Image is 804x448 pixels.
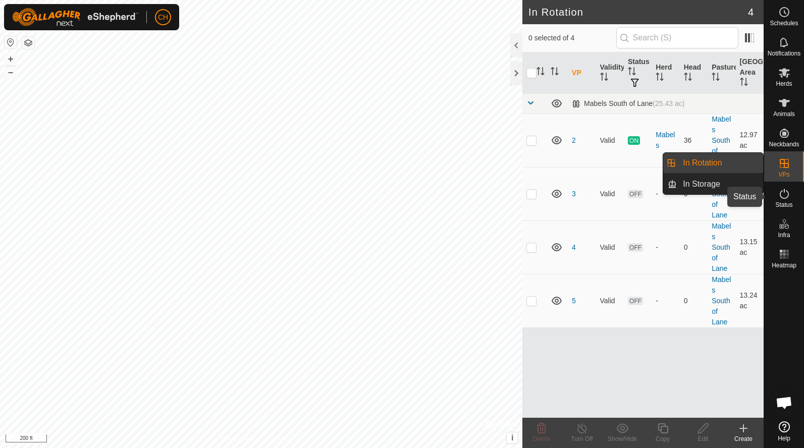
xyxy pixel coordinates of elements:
[511,433,513,442] span: i
[596,274,624,327] td: Valid
[5,53,17,65] button: +
[769,141,799,147] span: Neckbands
[712,222,731,272] a: Mabels South of Lane
[628,190,643,198] span: OFF
[568,52,596,94] th: VP
[723,434,764,443] div: Create
[596,220,624,274] td: Valid
[22,37,34,49] button: Map Layers
[773,111,795,117] span: Animals
[768,50,800,57] span: Notifications
[683,434,723,443] div: Edit
[596,167,624,220] td: Valid
[616,27,738,48] input: Search (S)
[656,74,664,82] p-sorticon: Activate to sort
[271,435,301,444] a: Contact Us
[596,52,624,94] th: Validity
[776,81,792,87] span: Herds
[683,157,722,169] span: In Rotation
[572,243,576,251] a: 4
[663,174,763,194] li: In Storage
[5,66,17,78] button: –
[778,232,790,238] span: Infra
[775,202,792,208] span: Status
[562,434,602,443] div: Turn Off
[602,434,642,443] div: Show/Hide
[5,36,17,48] button: Reset Map
[680,274,708,327] td: 0
[572,136,576,144] a: 2
[736,274,764,327] td: 13.24 ac
[736,114,764,167] td: 12.97 ac
[684,74,692,82] p-sorticon: Activate to sort
[533,435,551,442] span: Delete
[600,74,608,82] p-sorticon: Activate to sort
[778,435,790,441] span: Help
[677,153,763,173] a: In Rotation
[736,220,764,274] td: 13.15 ac
[712,74,720,82] p-sorticon: Activate to sort
[736,52,764,94] th: [GEOGRAPHIC_DATA] Area
[628,136,640,145] span: ON
[708,52,735,94] th: Pasture
[628,243,643,252] span: OFF
[712,275,731,326] a: Mabels South of Lane
[764,417,804,445] a: Help
[222,435,259,444] a: Privacy Policy
[656,189,675,199] div: -
[572,190,576,198] a: 3
[528,6,748,18] h2: In Rotation
[712,115,731,165] a: Mabels South of Lane
[158,12,168,23] span: CH
[652,52,679,94] th: Herd
[680,114,708,167] td: 36
[507,432,518,443] button: i
[748,5,754,20] span: 4
[712,169,731,219] a: Mabels South of Lane
[656,130,675,151] div: Mabels
[653,99,684,107] span: (25.43 ac)
[528,33,616,43] span: 0 selected of 4
[770,20,798,26] span: Schedules
[769,387,799,418] div: Open chat
[656,242,675,253] div: -
[778,172,789,178] span: VPs
[572,297,576,305] a: 5
[537,69,545,77] p-sorticon: Activate to sort
[740,79,748,87] p-sorticon: Activate to sort
[572,99,684,108] div: Mabels South of Lane
[680,220,708,274] td: 0
[656,296,675,306] div: -
[624,52,652,94] th: Status
[596,114,624,167] td: Valid
[642,434,683,443] div: Copy
[680,52,708,94] th: Head
[12,8,138,26] img: Gallagher Logo
[663,153,763,173] li: In Rotation
[683,178,720,190] span: In Storage
[551,69,559,77] p-sorticon: Activate to sort
[677,174,763,194] a: In Storage
[772,262,796,268] span: Heatmap
[628,69,636,77] p-sorticon: Activate to sort
[628,297,643,305] span: OFF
